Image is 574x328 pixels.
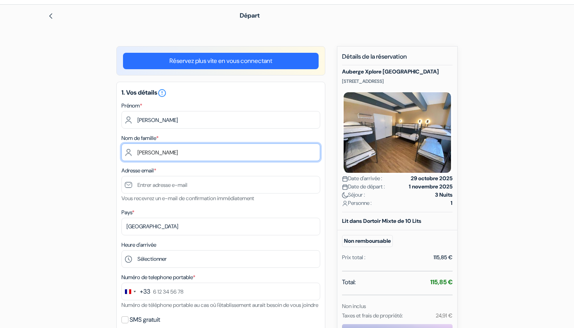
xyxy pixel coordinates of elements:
small: Numéro de téléphone portable au cas où l'établissement aurait besoin de vous joindre [121,301,318,308]
small: Taxes et frais de propriété: [342,312,403,319]
span: Personne : [342,199,372,207]
input: Entrer adresse e-mail [121,176,320,194]
img: user_icon.svg [342,201,348,206]
div: Prix total : [342,253,365,262]
img: calendar.svg [342,176,348,182]
label: Pays [121,208,134,217]
span: Total: [342,278,356,287]
label: Prénom [121,102,142,110]
strong: 115,85 € [430,278,453,286]
strong: 3 Nuits [435,191,453,199]
small: Non inclus [342,303,366,310]
h5: 1. Vos détails [121,88,320,98]
small: Vous recevrez un e-mail de confirmation immédiatement [121,195,254,202]
p: [STREET_ADDRESS] [342,78,453,84]
input: Entrer le nom de famille [121,143,320,161]
img: calendar.svg [342,184,348,190]
span: Date de départ : [342,183,385,191]
small: 24,91 € [436,312,453,319]
label: Adresse email [121,167,156,175]
span: Date d'arrivée : [342,174,382,183]
a: Réservez plus vite en vous connectant [123,53,319,69]
h5: Détails de la réservation [342,53,453,65]
label: Numéro de telephone portable [121,273,195,281]
input: 6 12 34 56 78 [121,283,320,300]
label: Nom de famille [121,134,159,142]
span: Départ [240,11,260,20]
div: +33 [140,287,150,296]
input: Entrez votre prénom [121,111,320,129]
h5: Auberge Xplore [GEOGRAPHIC_DATA] [342,68,453,75]
label: SMS gratuit [130,314,160,325]
img: moon.svg [342,192,348,198]
i: error_outline [157,88,167,98]
div: 115,85 € [433,253,453,262]
button: Change country, selected France (+33) [122,283,150,300]
small: Non remboursable [342,235,393,247]
strong: 29 octobre 2025 [411,174,453,183]
label: Heure d'arrivée [121,241,156,249]
strong: 1 [451,199,453,207]
span: Séjour : [342,191,365,199]
a: error_outline [157,88,167,97]
img: left_arrow.svg [48,13,54,19]
strong: 1 novembre 2025 [409,183,453,191]
b: Lit dans Dortoir Mixte de 10 Lits [342,217,421,224]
